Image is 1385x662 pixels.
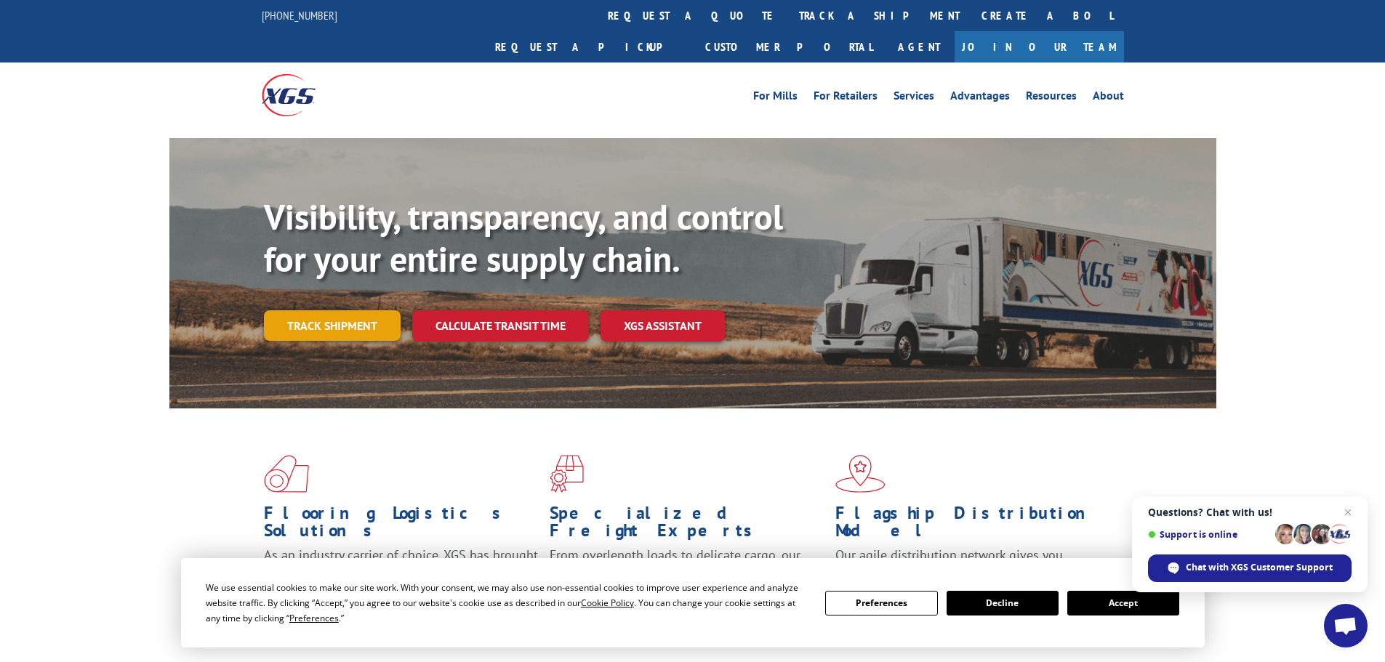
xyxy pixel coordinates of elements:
span: Questions? Chat with us! [1148,506,1352,518]
div: Cookie Consent Prompt [181,558,1205,647]
a: For Mills [753,90,798,106]
a: [PHONE_NUMBER] [262,8,337,23]
div: Chat with XGS Customer Support [1148,554,1352,582]
a: Advantages [950,90,1010,106]
img: xgs-icon-flagship-distribution-model-red [835,455,886,493]
span: Cookie Policy [581,597,634,609]
a: Customer Portal [694,31,883,62]
button: Preferences [825,591,937,615]
a: Services [894,90,934,106]
div: Open chat [1324,604,1368,647]
span: Preferences [289,612,339,624]
b: Visibility, transparency, and control for your entire supply chain. [264,194,783,281]
a: Join Our Team [955,31,1124,62]
span: Our agile distribution network gives you nationwide inventory management on demand. [835,546,1103,581]
a: Resources [1026,90,1077,106]
a: Calculate transit time [412,310,589,342]
p: From overlength loads to delicate cargo, our experienced staff knows the best way to move your fr... [550,546,824,611]
button: Accept [1067,591,1179,615]
button: Decline [947,591,1059,615]
div: We use essential cookies to make our site work. With your consent, we may also use non-essential ... [206,580,808,626]
span: As an industry carrier of choice, XGS has brought innovation and dedication to flooring logistics... [264,546,538,598]
a: Agent [883,31,955,62]
h1: Flooring Logistics Solutions [264,504,539,546]
span: Chat with XGS Customer Support [1186,561,1333,574]
img: xgs-icon-focused-on-flooring-red [550,455,584,493]
h1: Flagship Distribution Model [835,504,1110,546]
a: XGS ASSISTANT [601,310,725,342]
span: Support is online [1148,529,1270,540]
span: Close chat [1339,504,1357,521]
a: Request a pickup [484,31,694,62]
a: Track shipment [264,310,401,341]
a: For Retailers [814,90,878,106]
a: About [1093,90,1124,106]
img: xgs-icon-total-supply-chain-intelligence-red [264,455,309,493]
h1: Specialized Freight Experts [550,504,824,546]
